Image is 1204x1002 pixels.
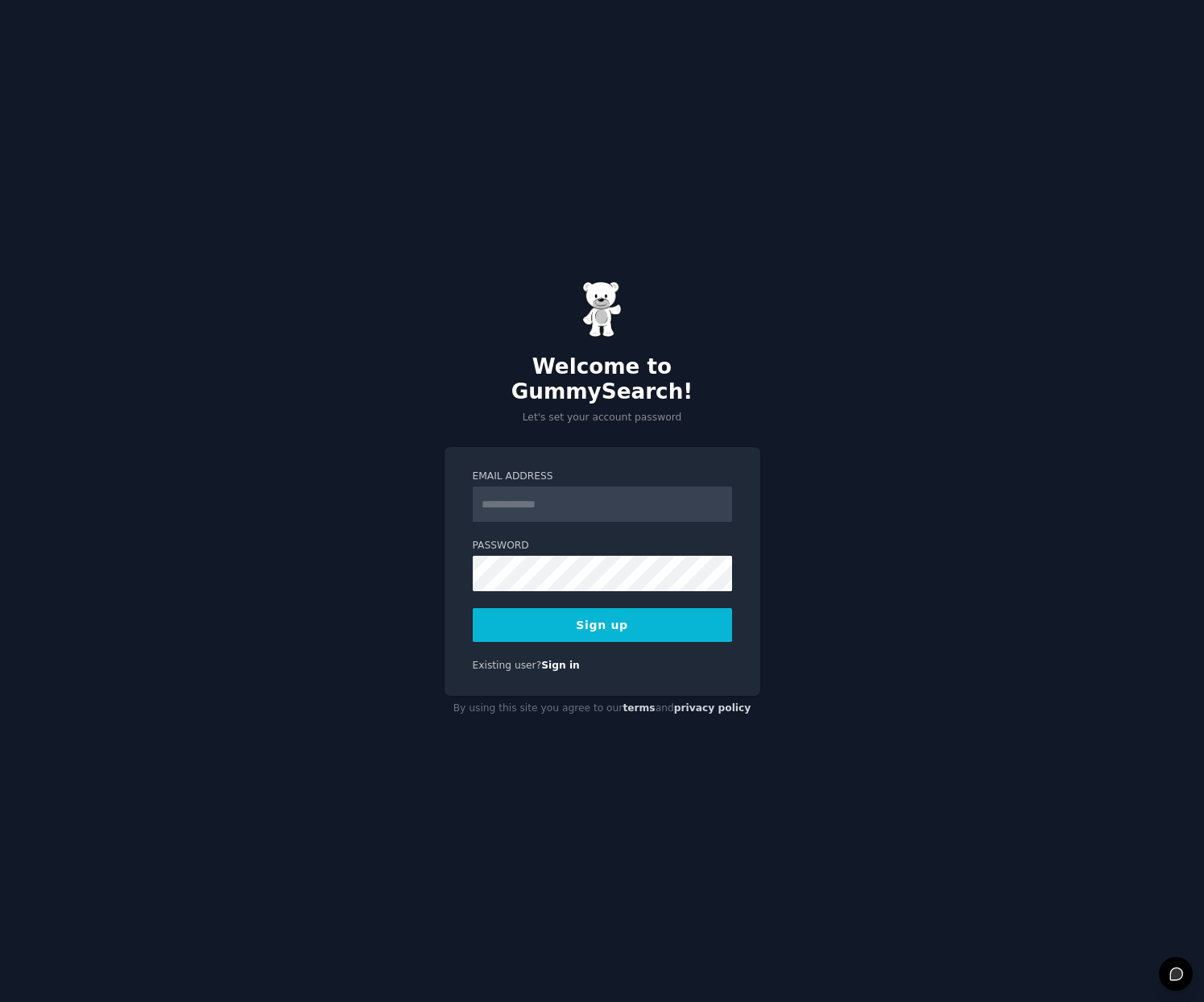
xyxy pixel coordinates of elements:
[445,411,760,425] p: Let's set your account password
[473,608,732,642] button: Sign up
[582,281,623,337] img: Gummy Bear
[674,702,751,714] a: privacy policy
[473,660,542,671] span: Existing user?
[623,702,655,714] a: terms
[445,354,760,405] h2: Welcome to GummySearch!
[473,539,732,553] label: Password
[445,696,760,722] div: By using this site you agree to our and
[541,660,580,671] a: Sign in
[473,470,732,484] label: Email Address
